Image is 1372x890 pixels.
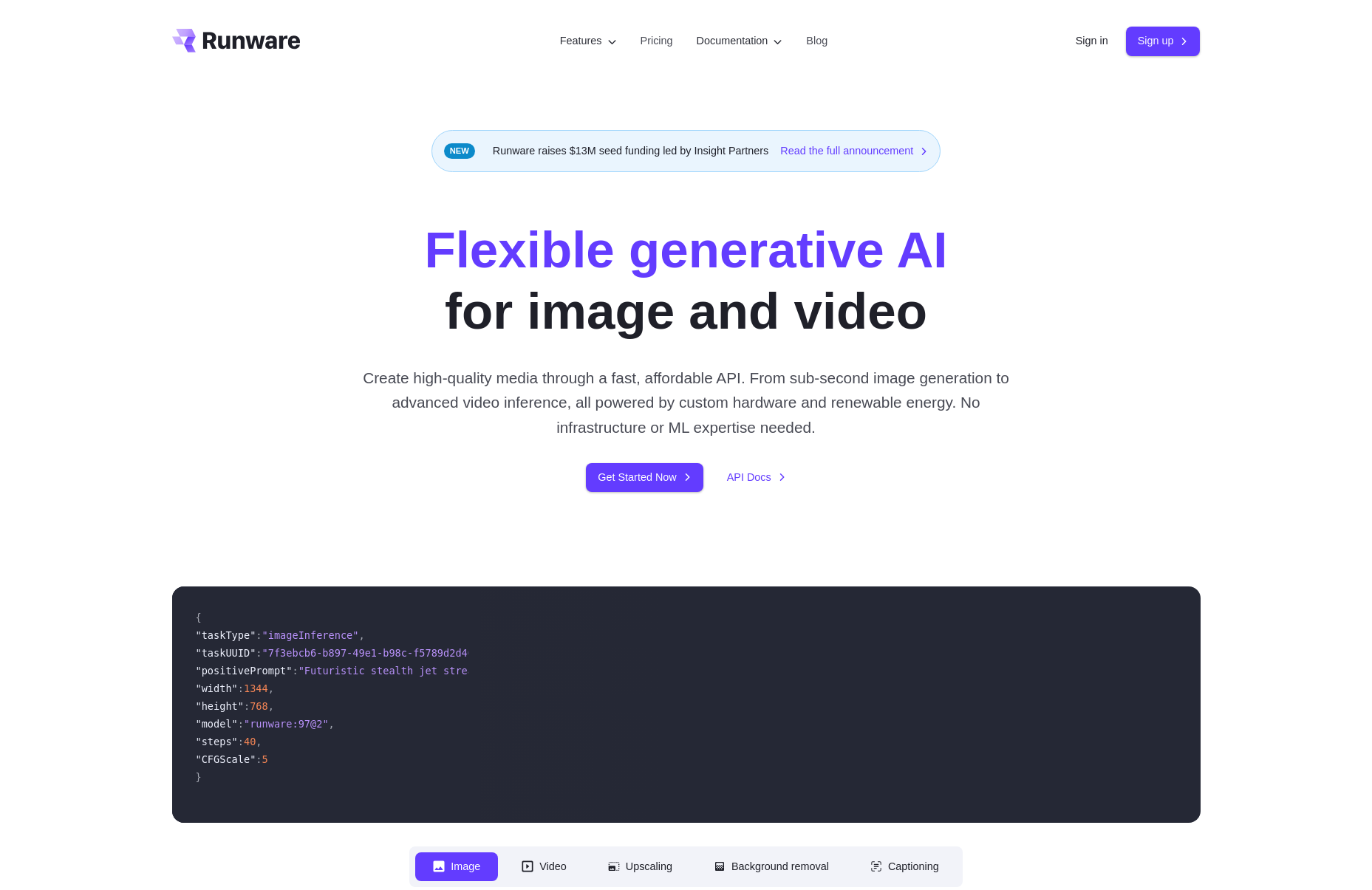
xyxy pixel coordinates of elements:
[196,612,202,623] span: {
[262,647,492,659] span: "7f3ebcb6-b897-49e1-b98c-f5789d2d40d7"
[358,629,364,641] span: ,
[196,736,238,747] span: "steps"
[196,629,256,641] span: "taskType"
[292,665,298,677] span: :
[329,718,335,730] span: ,
[244,718,329,730] span: "runware:97@2"
[727,469,786,486] a: API Docs
[244,682,268,694] span: 1344
[238,682,244,694] span: :
[298,665,849,677] span: "Futuristic stealth jet streaking through a neon-lit cityscape with glowing purple exhaust"
[504,852,584,881] button: Video
[196,718,238,730] span: "model"
[196,700,244,712] span: "height"
[238,718,244,730] span: :
[806,32,827,49] a: Blog
[1076,32,1108,49] a: Sign in
[256,647,262,659] span: :
[196,682,238,694] span: "width"
[780,143,928,160] a: Read the full announcement
[431,130,941,172] div: Runware raises $13M seed funding led by Insight Partners
[586,463,703,492] a: Get Started Now
[262,753,268,765] span: 5
[256,736,262,747] span: ,
[424,219,947,342] h1: for image and video
[268,682,274,694] span: ,
[172,29,301,52] a: Go to /
[196,647,256,659] span: "taskUUID"
[262,629,359,641] span: "imageInference"
[256,629,262,641] span: :
[415,852,498,881] button: Image
[853,852,957,881] button: Captioning
[357,366,1015,439] p: Create high-quality media through a fast, affordable API. From sub-second image generation to adv...
[1126,27,1201,55] a: Sign up
[196,665,293,677] span: "positivePrompt"
[256,753,262,765] span: :
[590,852,690,881] button: Upscaling
[641,32,673,49] a: Pricing
[696,852,847,881] button: Background removal
[244,736,256,747] span: 40
[560,32,617,49] label: Features
[244,700,250,712] span: :
[196,771,202,783] span: }
[196,753,256,765] span: "CFGScale"
[250,700,268,712] span: 768
[238,736,244,747] span: :
[697,32,783,49] label: Documentation
[268,700,274,712] span: ,
[424,221,947,278] strong: Flexible generative AI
